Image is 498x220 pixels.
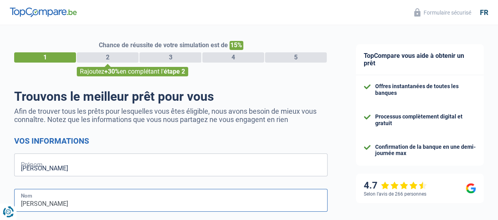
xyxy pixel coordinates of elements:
img: TopCompare Logo [10,7,77,17]
div: 1 [14,52,76,63]
div: Offres instantanées de toutes les banques [375,83,476,96]
span: étape 2 [164,68,185,75]
span: 15% [230,41,243,50]
div: 3 [139,52,201,63]
div: Rajoutez en complétant l' [77,67,188,76]
p: Afin de trouver tous les prêts pour lesquelles vous êtes éligible, nous avons besoin de mieux vou... [14,107,328,124]
div: Confirmation de la banque en une demi-journée max [375,144,476,157]
div: fr [480,8,488,17]
button: Formulaire sécurisé [409,6,476,19]
div: 2 [77,52,139,63]
div: 4.7 [364,180,427,191]
div: Selon l’avis de 266 personnes [364,191,426,197]
span: +30% [104,68,120,75]
div: Processus complètement digital et gratuit [375,113,476,127]
div: TopCompare vous aide à obtenir un prêt [356,44,484,75]
h2: Vos informations [14,136,328,146]
h1: Trouvons le meilleur prêt pour vous [14,89,328,104]
span: Chance de réussite de votre simulation est de [99,41,228,49]
div: 4 [202,52,264,63]
div: 5 [265,52,327,63]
